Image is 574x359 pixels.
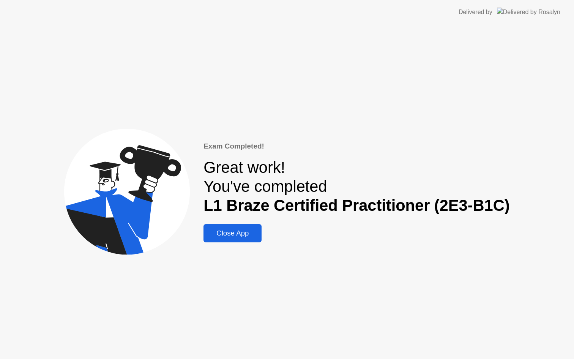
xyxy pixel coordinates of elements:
button: Close App [203,224,262,242]
div: Great work! You've completed [203,158,509,215]
div: Close App [206,229,259,237]
div: Exam Completed! [203,141,509,152]
img: Delivered by Rosalyn [497,8,560,16]
b: L1 Braze Certified Practitioner (2E3-B1C) [203,196,509,214]
div: Delivered by [459,8,492,17]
